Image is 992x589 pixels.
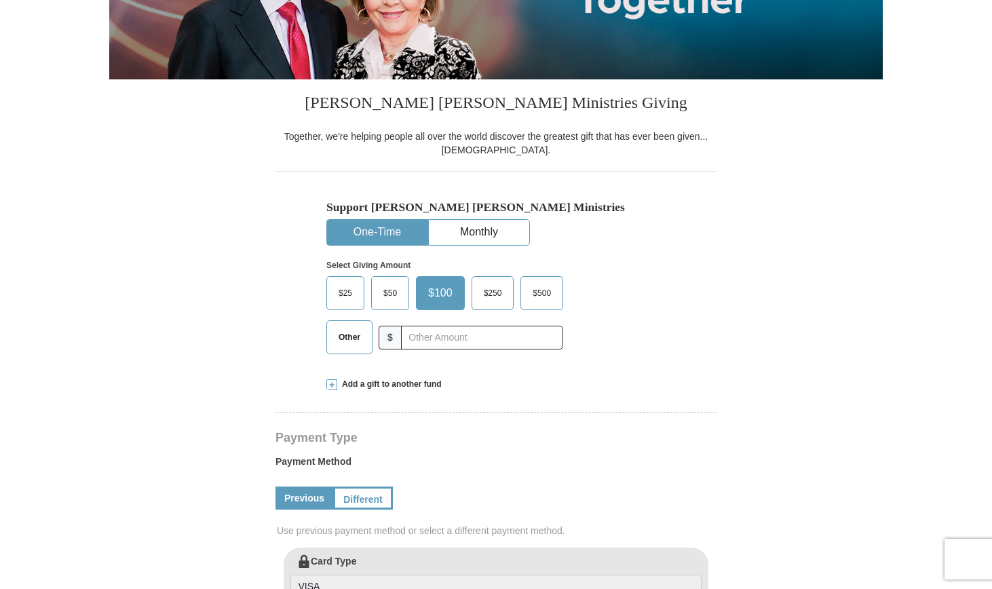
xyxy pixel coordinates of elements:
button: Monthly [429,220,529,245]
div: Together, we're helping people all over the world discover the greatest gift that has ever been g... [275,130,717,157]
span: Add a gift to another fund [337,379,442,390]
h3: [PERSON_NAME] [PERSON_NAME] Ministries Giving [275,79,717,130]
span: $ [379,326,402,349]
button: One-Time [327,220,427,245]
span: $100 [421,283,459,303]
span: $250 [477,283,509,303]
input: Other Amount [401,326,563,349]
label: Payment Method [275,455,717,475]
span: $50 [377,283,404,303]
span: Use previous payment method or select a different payment method. [277,524,718,537]
h5: Support [PERSON_NAME] [PERSON_NAME] Ministries [326,200,666,214]
strong: Select Giving Amount [326,261,411,270]
a: Previous [275,487,333,510]
span: $25 [332,283,359,303]
span: Other [332,327,367,347]
a: Different [333,487,393,510]
span: $500 [526,283,558,303]
h4: Payment Type [275,432,717,443]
